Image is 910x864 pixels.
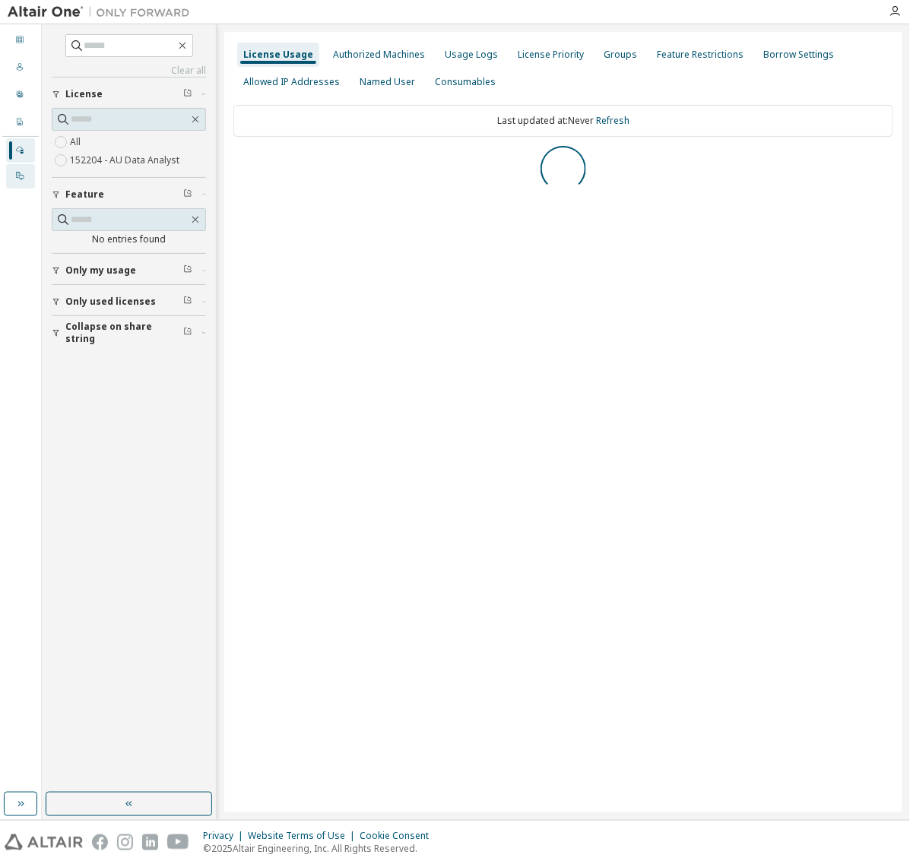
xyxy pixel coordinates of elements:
button: Collapse on share string [52,316,206,350]
a: Clear all [52,65,206,77]
img: instagram.svg [117,834,133,850]
img: linkedin.svg [142,834,158,850]
button: Only used licenses [52,285,206,318]
span: Clear filter [183,264,192,277]
span: Clear filter [183,88,192,100]
img: facebook.svg [92,834,108,850]
button: Feature [52,178,206,211]
img: youtube.svg [167,834,189,850]
span: License [65,88,103,100]
span: Feature [65,188,104,201]
div: User Profile [6,83,35,107]
div: Authorized Machines [333,49,425,61]
div: License Priority [518,49,584,61]
img: altair_logo.svg [5,834,83,850]
div: No entries found [52,233,206,245]
div: Borrow Settings [763,49,834,61]
label: 152204 - AU Data Analyst [70,151,182,169]
div: Last updated at: Never [233,105,893,137]
div: Groups [604,49,637,61]
div: Consumables [435,76,496,88]
div: Named User [360,76,415,88]
a: Refresh [596,114,629,127]
div: Company Profile [6,110,35,135]
button: License [52,78,206,111]
div: Dashboard [6,28,35,52]
div: Allowed IP Addresses [243,76,340,88]
img: Altair One [8,5,198,20]
div: Usage Logs [445,49,498,61]
label: All [70,133,84,151]
span: Collapse on share string [65,321,183,345]
div: License Usage [243,49,313,61]
span: Only my usage [65,264,136,277]
div: Managed [6,138,35,163]
div: Website Terms of Use [248,830,360,842]
div: Cookie Consent [360,830,438,842]
div: Feature Restrictions [657,49,744,61]
span: Clear filter [183,188,192,201]
span: Clear filter [183,327,192,339]
button: Only my usage [52,254,206,287]
span: Only used licenses [65,296,156,308]
div: On Prem [6,164,35,188]
span: Clear filter [183,296,192,308]
p: © 2025 Altair Engineering, Inc. All Rights Reserved. [203,842,438,855]
div: Users [6,55,35,80]
div: Privacy [203,830,248,842]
